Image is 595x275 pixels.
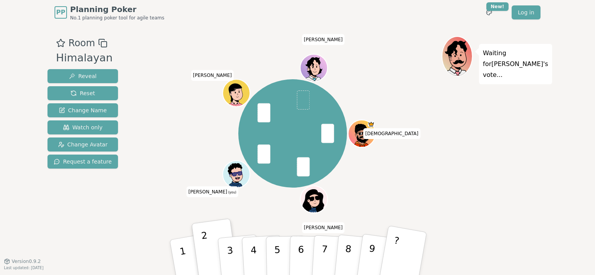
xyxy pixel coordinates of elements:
span: Change Name [59,106,107,114]
button: Request a feature [48,155,118,169]
button: Change Name [48,103,118,117]
a: PPPlanning PokerNo.1 planning poker tool for agile teams [55,4,164,21]
span: (you) [227,190,236,194]
span: No.1 planning poker tool for agile teams [70,15,164,21]
button: Version0.9.2 [4,258,41,265]
span: Reveal [69,72,97,80]
span: Planning Poker [70,4,164,15]
button: New! [482,5,496,19]
span: Click to change your name [302,222,345,233]
button: Reset [48,86,118,100]
button: Watch only [48,120,118,134]
button: Change Avatar [48,137,118,151]
button: Add as favourite [56,36,65,50]
span: Click to change your name [187,186,238,197]
span: Watch only [63,124,103,131]
span: PP [56,8,65,17]
span: Change Avatar [58,141,108,148]
span: Click to change your name [363,128,420,139]
span: Click to change your name [191,70,234,81]
span: Reset [70,89,95,97]
button: Reveal [48,69,118,83]
span: Vishnu is the host [368,121,375,128]
p: 2 [201,230,212,272]
span: Request a feature [54,158,112,165]
span: Click to change your name [302,34,345,45]
a: Log in [512,5,540,19]
div: Himalayan [56,50,113,66]
span: Version 0.9.2 [12,258,41,265]
div: New! [486,2,509,11]
span: Last updated: [DATE] [4,266,44,270]
button: Click to change your avatar [224,161,250,187]
p: Waiting for [PERSON_NAME] 's vote... [483,48,548,80]
span: Room [69,36,95,50]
